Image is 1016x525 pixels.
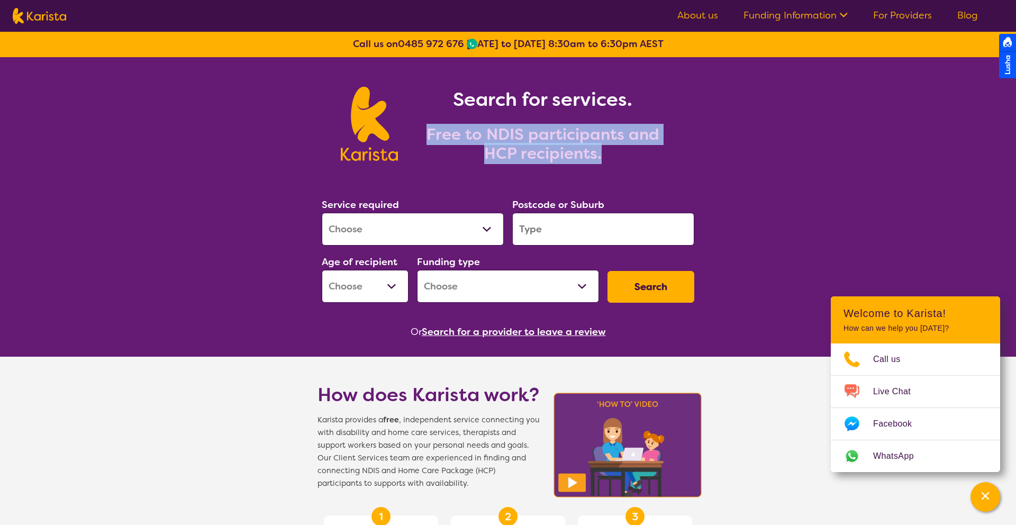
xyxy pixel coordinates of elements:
[317,382,540,408] h1: How does Karista work?
[873,416,924,432] span: Facebook
[411,125,675,163] h2: Free to NDIS participants and HCP recipients.
[512,198,604,211] label: Postcode or Suburb
[743,9,848,22] a: Funding Information
[317,414,540,490] span: Karista provides a , independent service connecting you with disability and home care services, t...
[13,8,66,24] img: Karista logo
[831,343,1000,472] ul: Choose channel
[411,87,675,112] h1: Search for services.
[873,351,913,367] span: Call us
[398,38,464,50] a: 0485 972 676
[873,448,927,464] span: WhatsApp
[550,390,705,501] img: Karista video
[831,440,1000,472] a: Web link opens in a new tab.
[873,384,923,400] span: Live Chat
[843,307,987,320] h2: Welcome to Karista!
[843,324,987,333] p: How can we help you [DATE]?
[417,256,480,268] label: Funding type
[677,9,718,22] a: About us
[353,38,664,50] b: Call us on [DATE] to [DATE] 8:30am to 6:30pm AEST
[411,324,422,340] span: Or
[383,415,399,425] b: free
[322,198,399,211] label: Service required
[512,213,694,246] input: Type
[607,271,694,303] button: Search
[957,9,978,22] a: Blog
[341,87,397,161] img: Karista logo
[831,296,1000,472] div: Channel Menu
[873,9,932,22] a: For Providers
[422,324,606,340] button: Search for a provider to leave a review
[970,482,1000,512] button: Channel Menu
[322,256,397,268] label: Age of recipient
